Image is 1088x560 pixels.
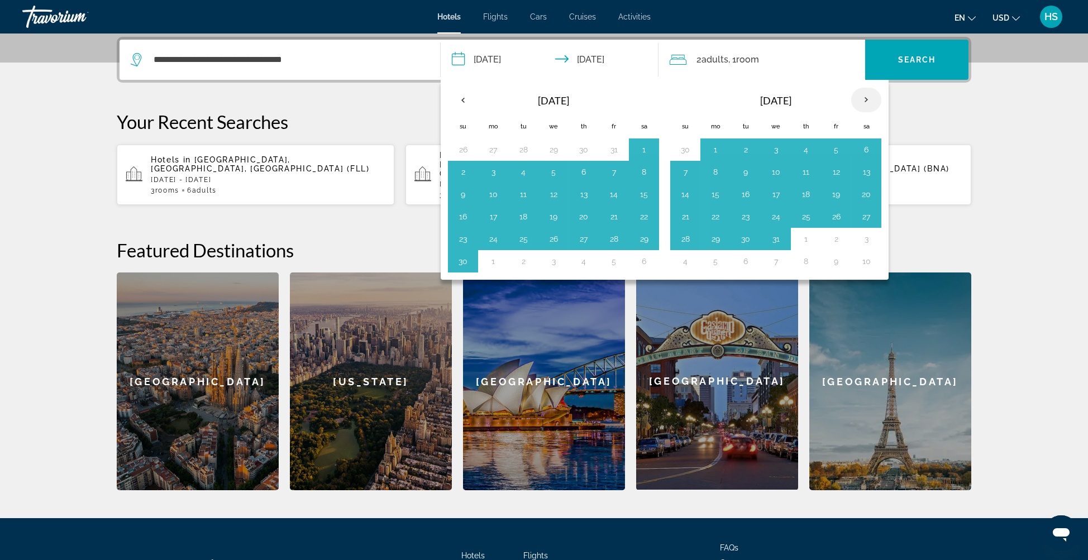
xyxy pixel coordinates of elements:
[737,142,755,157] button: Day 2
[461,551,485,560] span: Hotels
[857,253,875,269] button: Day 10
[797,231,815,247] button: Day 1
[737,253,755,269] button: Day 6
[728,52,759,68] span: , 1
[192,186,217,194] span: Adults
[22,2,134,31] a: Travorium
[605,142,623,157] button: Day 31
[569,12,596,21] a: Cruises
[797,164,815,180] button: Day 11
[737,231,755,247] button: Day 30
[707,164,724,180] button: Day 8
[676,231,694,247] button: Day 28
[545,253,562,269] button: Day 3
[514,209,532,224] button: Day 18
[290,272,452,490] div: [US_STATE]
[575,231,593,247] button: Day 27
[898,55,936,64] span: Search
[120,40,968,80] div: Search widget
[702,54,728,65] span: Adults
[440,151,632,178] span: [GEOGRAPHIC_DATA], [GEOGRAPHIC_DATA], [GEOGRAPHIC_DATA] ([GEOGRAPHIC_DATA])
[440,180,674,188] p: [DATE] - [DATE]
[635,142,653,157] button: Day 1
[575,142,593,157] button: Day 30
[635,253,653,269] button: Day 6
[545,231,562,247] button: Day 26
[454,164,472,180] button: Day 2
[707,186,724,202] button: Day 15
[737,186,755,202] button: Day 16
[676,253,694,269] button: Day 4
[545,209,562,224] button: Day 19
[635,209,653,224] button: Day 22
[545,142,562,157] button: Day 29
[605,253,623,269] button: Day 5
[484,209,502,224] button: Day 17
[635,186,653,202] button: Day 15
[767,142,785,157] button: Day 3
[440,151,480,160] span: Hotels in
[463,272,625,490] a: [GEOGRAPHIC_DATA]
[797,142,815,157] button: Day 4
[737,164,755,180] button: Day 9
[676,142,694,157] button: Day 30
[736,54,759,65] span: Room
[767,164,785,180] button: Day 10
[117,239,971,261] h2: Featured Destinations
[809,272,971,490] a: [GEOGRAPHIC_DATA]
[514,231,532,247] button: Day 25
[707,209,724,224] button: Day 22
[676,186,694,202] button: Day 14
[605,231,623,247] button: Day 28
[117,111,971,133] p: Your Recent Searches
[454,253,472,269] button: Day 30
[797,186,815,202] button: Day 18
[478,87,629,114] th: [DATE]
[514,164,532,180] button: Day 4
[720,543,738,552] span: FAQs
[1043,515,1079,551] iframe: Button to launch messaging window
[514,142,532,157] button: Day 28
[545,186,562,202] button: Day 12
[696,52,728,68] span: 2
[151,155,370,173] span: [GEOGRAPHIC_DATA], [GEOGRAPHIC_DATA], [GEOGRAPHIC_DATA] (FLL)
[484,164,502,180] button: Day 3
[437,12,461,21] a: Hotels
[575,186,593,202] button: Day 13
[676,209,694,224] button: Day 21
[605,164,623,180] button: Day 7
[454,142,472,157] button: Day 26
[483,12,508,21] a: Flights
[545,164,562,180] button: Day 5
[827,231,845,247] button: Day 2
[514,253,532,269] button: Day 2
[857,164,875,180] button: Day 13
[440,191,468,199] span: 3
[797,209,815,224] button: Day 25
[635,164,653,180] button: Day 8
[636,272,798,490] a: [GEOGRAPHIC_DATA]
[1044,11,1058,22] span: HS
[707,253,724,269] button: Day 5
[992,13,1009,22] span: USD
[827,209,845,224] button: Day 26
[523,551,548,560] a: Flights
[575,253,593,269] button: Day 4
[827,142,845,157] button: Day 5
[992,9,1020,26] button: Change currency
[484,142,502,157] button: Day 27
[857,186,875,202] button: Day 20
[707,142,724,157] button: Day 1
[955,13,965,22] span: en
[448,87,478,113] button: Previous month
[117,272,279,490] a: [GEOGRAPHIC_DATA]
[827,186,845,202] button: Day 19
[151,186,179,194] span: 3
[658,40,865,80] button: Travelers: 2 adults, 0 children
